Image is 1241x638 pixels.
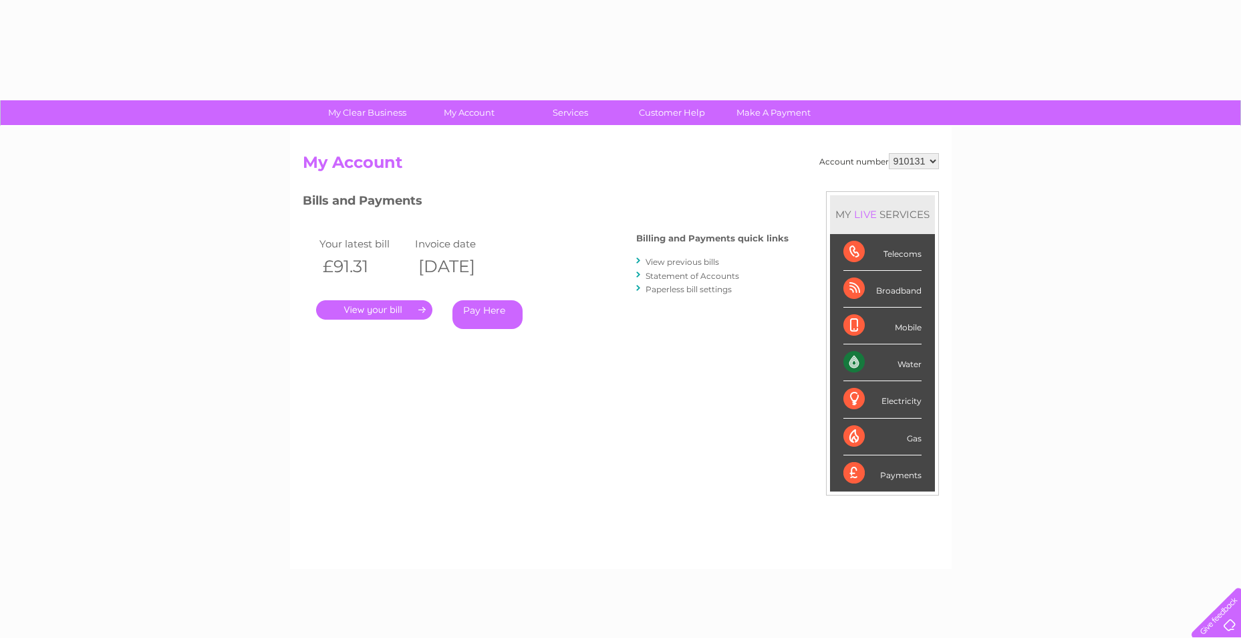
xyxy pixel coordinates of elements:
[316,300,432,320] a: .
[312,100,422,125] a: My Clear Business
[452,300,523,329] a: Pay Here
[636,233,789,243] h4: Billing and Payments quick links
[843,381,922,418] div: Electricity
[843,308,922,344] div: Mobile
[303,191,789,215] h3: Bills and Payments
[515,100,626,125] a: Services
[851,208,879,221] div: LIVE
[843,344,922,381] div: Water
[316,253,412,280] th: £91.31
[412,253,508,280] th: [DATE]
[414,100,524,125] a: My Account
[843,271,922,308] div: Broadband
[646,271,739,281] a: Statement of Accounts
[646,257,719,267] a: View previous bills
[718,100,829,125] a: Make A Payment
[819,153,939,169] div: Account number
[646,284,732,294] a: Paperless bill settings
[843,234,922,271] div: Telecoms
[843,455,922,492] div: Payments
[303,153,939,179] h2: My Account
[843,419,922,455] div: Gas
[412,235,508,253] td: Invoice date
[830,195,935,233] div: MY SERVICES
[316,235,412,253] td: Your latest bill
[617,100,727,125] a: Customer Help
